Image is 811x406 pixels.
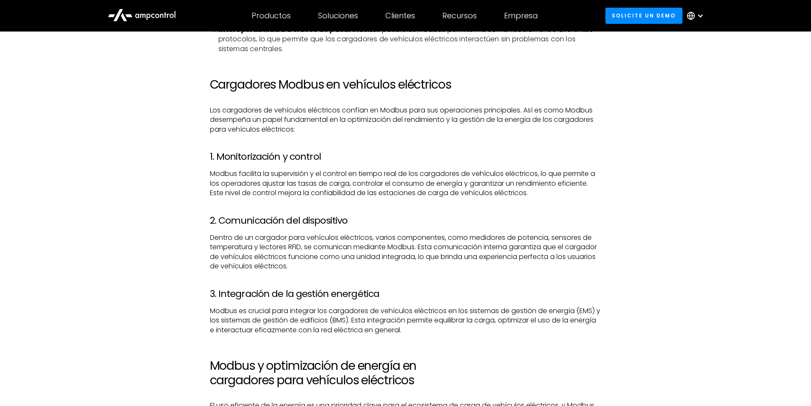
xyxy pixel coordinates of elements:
[210,306,602,335] p: Modbus es crucial para integrar los cargadores de vehículos eléctricos en los sistemas de gestión...
[605,8,682,23] a: Solicite un demo
[210,169,602,198] p: Modbus facilita la supervisión y el control en tiempo real de los cargadores de vehículos eléctri...
[210,288,602,299] h3: 3. Integración de la gestión energética
[385,11,415,20] div: Clientes
[210,151,602,162] h3: 1. Monitorización y control
[442,11,477,20] div: Recursos
[318,11,358,20] div: Soluciones
[504,11,538,20] div: Empresa
[252,11,291,20] div: Productos
[210,106,602,134] p: Los cargadores de vehículos eléctricos confían en Modbus para sus operaciones principales. Así es...
[218,25,602,54] li: Las pasarelas Modbus permiten la comunicación entre diferentes protocolos, lo que permite que los...
[210,233,602,271] p: Dentro de un cargador para vehículos eléctricos, varios componentes, como medidores de potencia, ...
[210,78,602,92] h2: Cargadores Modbus en vehículos eléctricos
[210,359,602,387] h2: Modbus y optimización de energía en cargadores para vehículos eléctricos
[210,215,602,226] h3: 2. Comunicación del dispositivo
